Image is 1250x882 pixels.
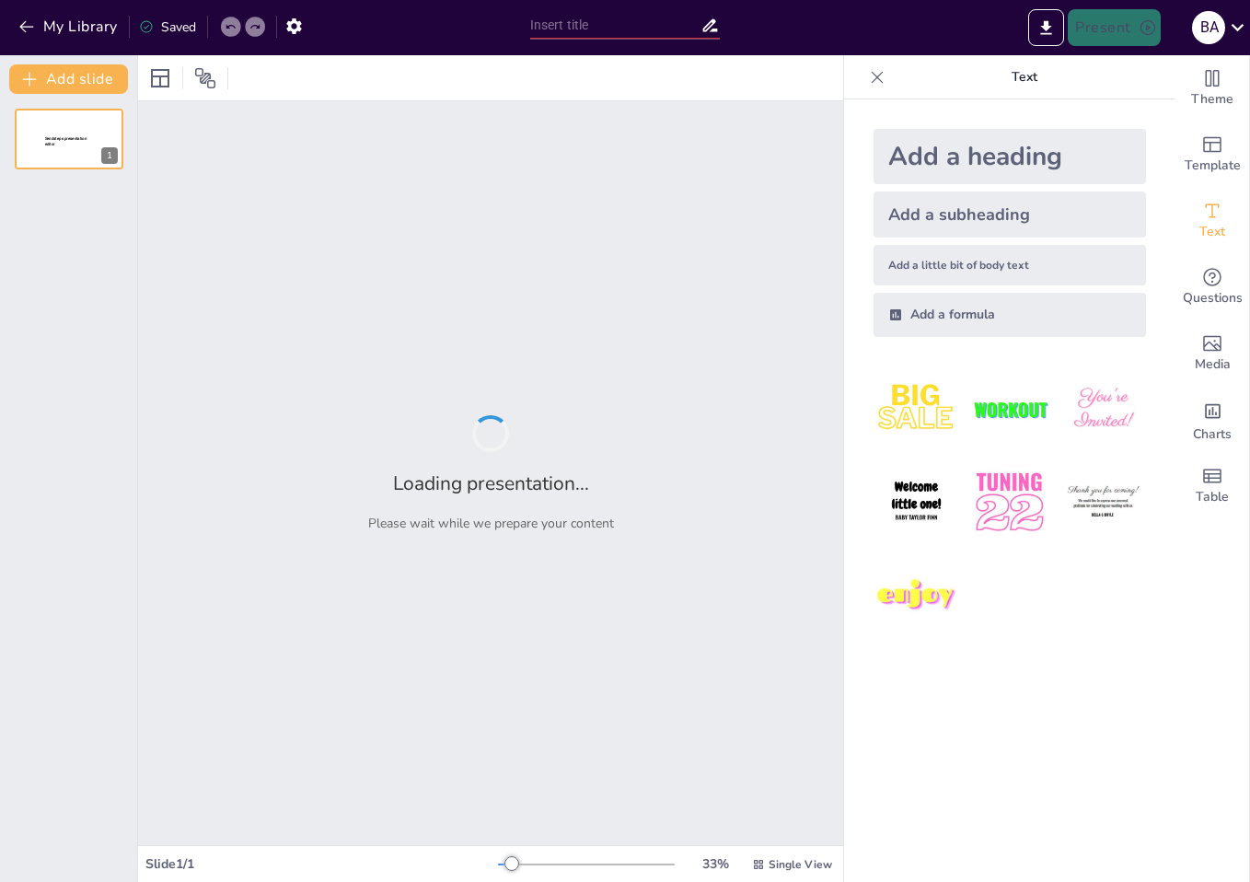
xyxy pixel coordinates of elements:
div: Add a heading [874,129,1146,184]
span: Text [1199,222,1225,242]
button: Add slide [9,64,128,94]
div: 1 [101,147,118,164]
p: Please wait while we prepare your content [368,515,614,532]
div: Saved [139,18,196,36]
div: Sendsteps presentation editor1 [15,109,123,169]
span: Sendsteps presentation editor [45,136,87,146]
div: Add images, graphics, shapes or video [1175,320,1249,387]
h2: Loading presentation... [393,470,589,496]
img: 6.jpeg [1060,459,1146,545]
div: Layout [145,64,175,93]
div: Add a little bit of body text [874,245,1146,285]
span: Template [1185,156,1241,176]
span: Charts [1193,424,1232,445]
div: Change the overall theme [1175,55,1249,122]
img: 5.jpeg [966,459,1052,545]
div: Add a formula [874,293,1146,337]
div: Add a table [1175,453,1249,519]
div: Add text boxes [1175,188,1249,254]
div: Slide 1 / 1 [145,855,498,873]
div: 33 % [693,855,737,873]
span: Single View [769,857,832,872]
button: Export to PowerPoint [1028,9,1064,46]
img: 7.jpeg [874,553,959,639]
img: 3.jpeg [1060,366,1146,452]
div: B A [1192,11,1225,44]
div: Add charts and graphs [1175,387,1249,453]
span: Table [1196,487,1229,507]
button: B A [1192,9,1225,46]
button: Present [1068,9,1160,46]
img: 4.jpeg [874,459,959,545]
span: Position [194,67,216,89]
img: 1.jpeg [874,366,959,452]
span: Theme [1191,89,1233,110]
input: Insert title [530,12,700,39]
span: Questions [1183,288,1243,308]
div: Add ready made slides [1175,122,1249,188]
p: Text [892,55,1157,99]
div: Add a subheading [874,191,1146,238]
button: My Library [14,12,125,41]
img: 2.jpeg [966,366,1052,452]
div: Get real-time input from your audience [1175,254,1249,320]
span: Media [1195,354,1231,375]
